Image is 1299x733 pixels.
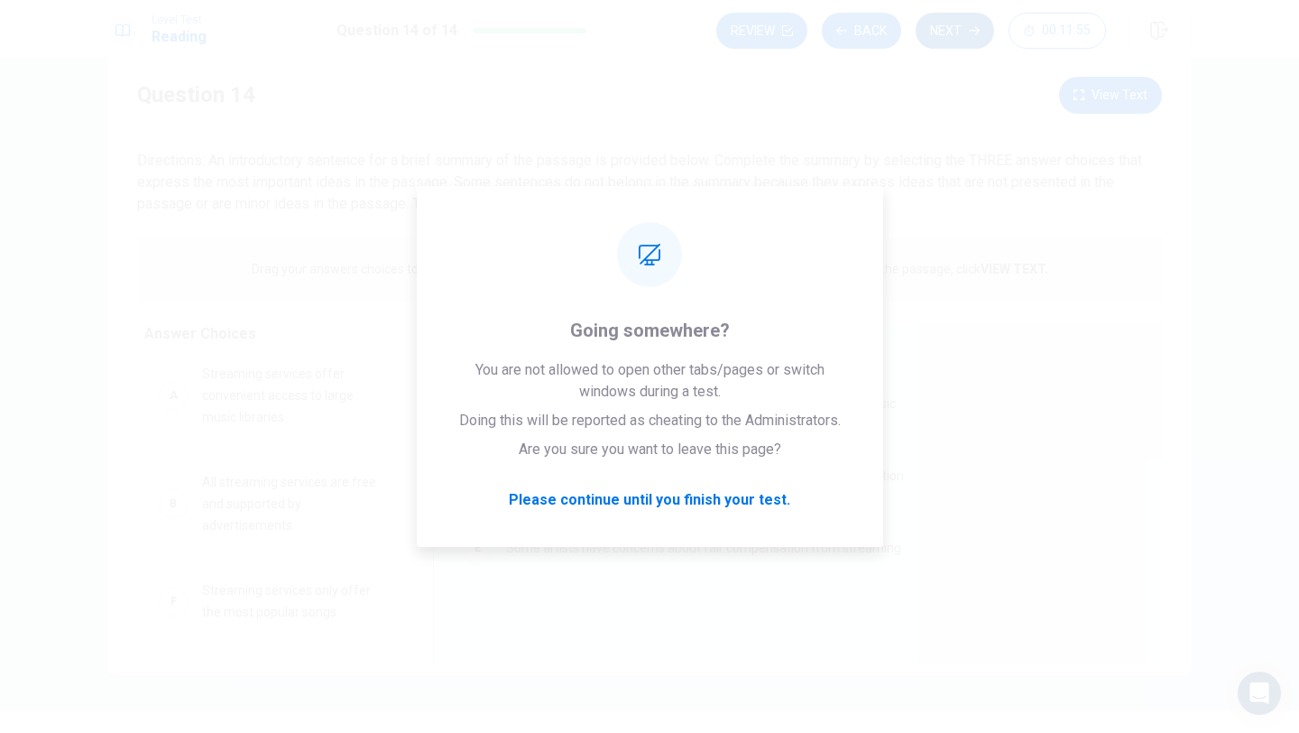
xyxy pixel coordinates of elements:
[1238,672,1281,715] div: Open Intercom Messenger
[159,587,188,616] div: F
[448,519,1133,577] div: ESome artists have concerns about fair compensation from streaming
[448,375,1133,432] div: CStreaming has changed how artists release and promote their music
[144,348,404,442] div: AStreaming services offer convenient access to large music libraries
[463,389,492,418] div: C
[144,565,404,637] div: FStreaming services only offer the most popular songs
[506,465,904,487] span: Music streaming has eliminated all other forms of music consumption
[159,489,188,518] div: B
[202,471,390,536] span: All streaming services are free and supported by advertisements
[144,457,404,551] div: BAll streaming services are free and supported by advertisements
[336,20,457,42] h1: Question 14 of 14
[1059,77,1162,114] button: View Text
[981,262,1048,276] strong: VIEW TEXT.
[463,534,492,562] div: E
[1009,13,1106,49] button: 00:11:55
[144,325,256,342] span: Answer Choices
[202,580,390,623] span: Streaming services only offer the most popular songs
[1042,23,1091,38] span: 00:11:55
[463,461,492,490] div: D
[137,80,255,109] h4: Question 14
[202,363,390,428] span: Streaming services offer convenient access to large music libraries
[506,537,901,559] span: Some artists have concerns about fair compensation from streaming
[506,393,896,414] span: Streaming has changed how artists release and promote their music
[152,14,207,26] span: Level Test
[448,343,869,356] span: Music streaming has revolutionized how people listen to and interact with music.
[159,381,188,410] div: A
[916,13,994,49] button: Next
[448,447,1133,505] div: DMusic streaming has eliminated all other forms of music consumption
[252,262,1048,276] p: Drag your answers choices to the spaces where they belong. To remove an answer choice, click on i...
[822,13,901,49] button: Back
[152,26,207,48] h1: Reading
[137,152,1142,212] span: Directions: An introductory sentence for a brief summary of the passage is provided below. Comple...
[409,195,625,212] strong: This question is worth 2 points.
[716,13,807,49] button: Review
